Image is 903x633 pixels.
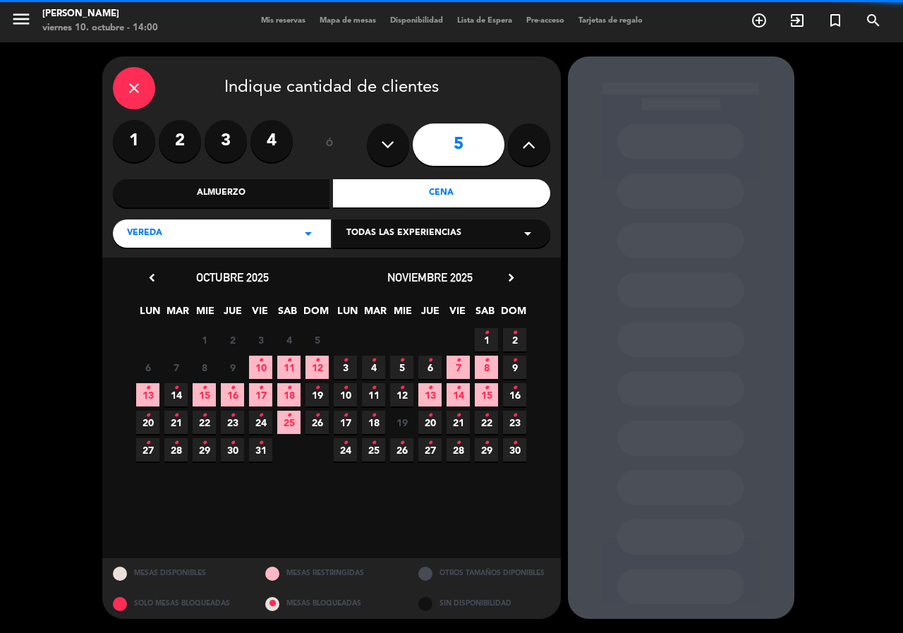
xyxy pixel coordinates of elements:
i: • [230,404,235,427]
span: 16 [221,383,244,406]
i: • [145,432,150,454]
span: DOM [303,303,327,326]
i: • [286,349,291,372]
div: Cena [333,179,550,207]
span: 12 [390,383,413,406]
span: 23 [221,411,244,434]
i: • [343,349,348,372]
span: 22 [193,411,216,434]
i: • [258,432,263,454]
i: • [202,432,207,454]
span: 26 [305,411,329,434]
i: • [484,377,489,399]
span: 5 [390,356,413,379]
label: 1 [113,120,155,162]
i: • [230,377,235,399]
i: • [286,377,291,399]
span: 5 [305,328,329,351]
i: • [428,349,432,372]
button: menu [11,8,32,35]
i: • [343,377,348,399]
div: Almuerzo [113,179,330,207]
i: • [230,432,235,454]
span: VIE [446,303,469,326]
i: • [399,377,404,399]
i: chevron_left [145,270,159,285]
i: • [315,349,320,372]
i: • [399,349,404,372]
span: 27 [418,438,442,462]
i: • [258,349,263,372]
i: • [456,377,461,399]
i: • [202,404,207,427]
i: • [174,432,178,454]
span: LUN [138,303,162,326]
span: 20 [136,411,159,434]
span: 13 [418,383,442,406]
span: 6 [136,356,159,379]
span: octubre 2025 [196,270,269,284]
i: • [315,377,320,399]
span: 24 [249,411,272,434]
span: 29 [193,438,216,462]
i: • [484,404,489,427]
i: • [286,404,291,427]
i: • [371,377,376,399]
span: 17 [334,411,357,434]
span: 7 [447,356,470,379]
span: 4 [277,328,301,351]
div: OTROS TAMAÑOS DIPONIBLES [408,558,561,589]
span: JUE [418,303,442,326]
i: • [456,349,461,372]
span: LUN [336,303,359,326]
span: Mis reservas [254,17,313,25]
span: 22 [475,411,498,434]
span: 21 [164,411,188,434]
i: exit_to_app [789,12,806,29]
span: 15 [193,383,216,406]
div: MESAS DISPONIBLES [102,558,255,589]
span: DOM [501,303,524,326]
span: JUE [221,303,244,326]
i: • [512,377,517,399]
span: MAR [166,303,189,326]
span: 27 [136,438,159,462]
i: arrow_drop_down [300,225,317,242]
i: • [512,404,517,427]
span: Tarjetas de regalo [571,17,650,25]
label: 4 [250,120,293,162]
label: 3 [205,120,247,162]
span: Mapa de mesas [313,17,383,25]
div: SOLO MESAS BLOQUEADAS [102,589,255,619]
span: 20 [418,411,442,434]
span: 28 [447,438,470,462]
span: 11 [362,383,385,406]
i: • [174,377,178,399]
span: 25 [362,438,385,462]
span: 18 [277,383,301,406]
i: • [484,322,489,344]
span: 4 [362,356,385,379]
span: 6 [418,356,442,379]
span: 1 [193,328,216,351]
span: 1 [475,328,498,351]
span: SAB [473,303,497,326]
i: • [371,432,376,454]
span: MIE [391,303,414,326]
span: 19 [305,383,329,406]
i: • [456,432,461,454]
span: 10 [334,383,357,406]
i: • [174,404,178,427]
i: • [428,404,432,427]
span: MIE [193,303,217,326]
div: Indique cantidad de clientes [113,67,550,109]
span: 2 [503,328,526,351]
div: ó [307,120,353,169]
span: Pre-acceso [519,17,571,25]
span: SAB [276,303,299,326]
i: • [371,404,376,427]
span: 8 [193,356,216,379]
span: 26 [390,438,413,462]
span: 7 [164,356,188,379]
div: viernes 10. octubre - 14:00 [42,21,158,35]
